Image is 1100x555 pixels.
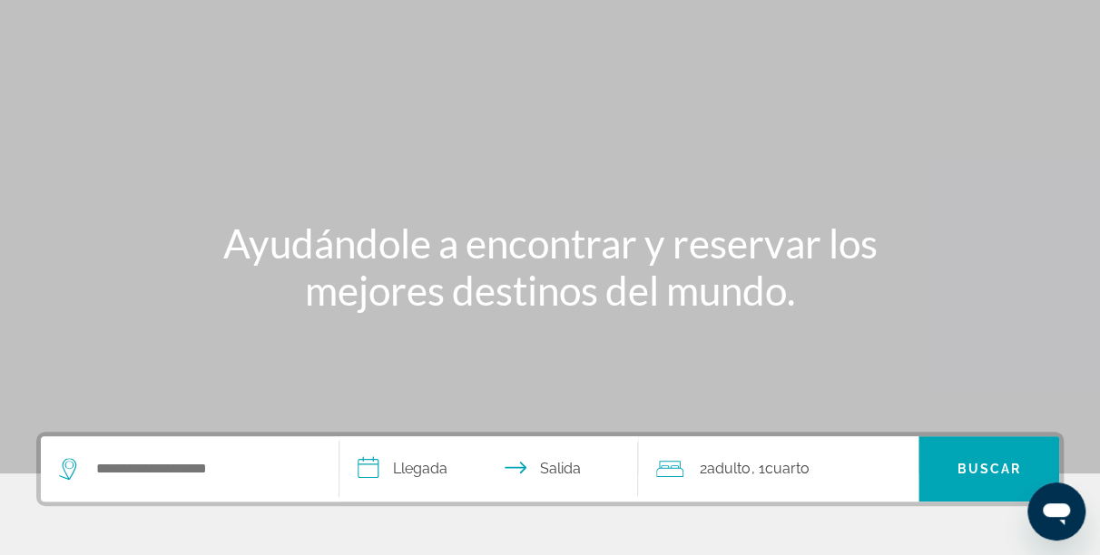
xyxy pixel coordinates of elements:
[707,460,751,477] span: Adulto
[41,436,1059,501] div: Search widget
[918,436,1059,501] button: Search
[638,436,918,501] button: Travelers: 2 adults, 0 children
[94,455,311,482] input: Search hotel destination
[957,462,1021,476] span: Buscar
[700,456,751,482] span: 2
[764,460,809,477] span: Cuarto
[210,219,890,314] h1: Ayudándole a encontrar y reservar los mejores destinos del mundo.
[751,456,809,482] span: , 1
[1027,482,1085,540] iframe: Botón para iniciar la ventana de mensajería
[339,436,638,501] button: Select check in and out date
